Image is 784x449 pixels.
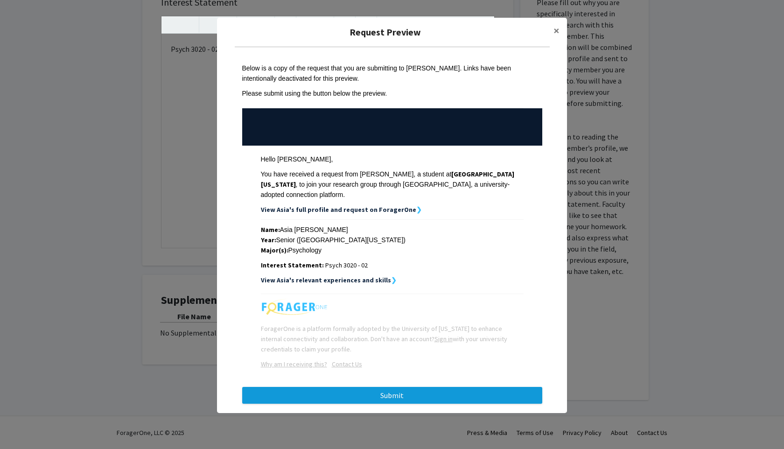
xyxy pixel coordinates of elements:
a: Sign in [434,335,453,343]
strong: Year: [261,236,276,244]
div: Please submit using the button below the preview. [242,88,542,98]
div: Psychology [261,245,524,255]
strong: View Asia's relevant experiences and skills [261,276,391,284]
span: Psych 3020 - 02 [325,261,368,269]
a: Opens in a new tab [261,360,327,368]
button: Submit [242,387,542,404]
a: Opens in a new tab [327,360,362,368]
strong: View Asia's full profile and request on ForagerOne [261,205,416,214]
strong: [GEOGRAPHIC_DATA][US_STATE] [261,170,515,189]
u: Contact Us [332,360,362,368]
iframe: Chat [7,407,40,442]
strong: Interest Statement: [261,261,324,269]
u: Why am I receiving this? [261,360,327,368]
div: Asia [PERSON_NAME] [261,224,524,235]
span: ForagerOne is a platform formally adopted by the University of [US_STATE] to enhance internal con... [261,324,507,353]
strong: ❯ [391,276,397,284]
span: × [553,23,560,38]
button: Close [546,18,567,44]
strong: ❯ [416,205,422,214]
div: You have received a request from [PERSON_NAME], a student at , to join your research group throug... [261,169,524,200]
div: Senior ([GEOGRAPHIC_DATA][US_STATE]) [261,235,524,245]
div: Below is a copy of the request that you are submitting to [PERSON_NAME]. Links have been intentio... [242,63,542,84]
h5: Request Preview [224,25,546,39]
div: Hello [PERSON_NAME], [261,154,524,164]
strong: Name: [261,225,280,234]
strong: Major(s): [261,246,288,254]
